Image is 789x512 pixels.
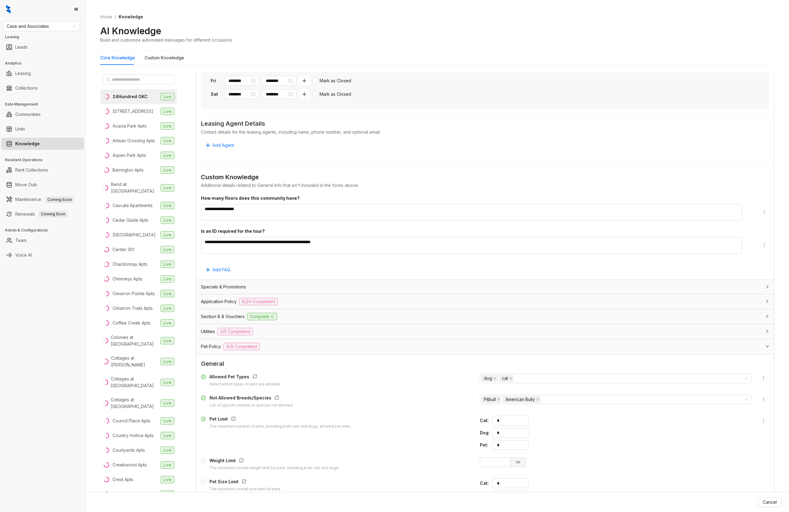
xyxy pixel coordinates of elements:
span: Live [161,202,174,209]
span: Pitbull [484,396,496,403]
span: search [106,77,111,82]
div: Courtyards Apts [113,447,145,454]
a: RenewalsComing Soon [15,208,68,220]
div: Cottages at [GEOGRAPHIC_DATA] [111,396,158,410]
div: The maximum overall size limit for pets [209,486,280,492]
div: Custom Knowledge [145,54,184,61]
div: Section 8 & VouchersComplete [196,309,774,324]
div: Additional details related to General Info that isn't included in the forms above. [201,182,769,189]
div: Cat : [480,480,490,487]
div: Fri [211,77,222,84]
div: Sat [211,91,222,98]
img: logo [6,5,11,13]
li: Rent Collections [1,164,84,176]
div: Center 301 [113,246,134,253]
span: Live [161,305,174,312]
span: American Bully [506,396,535,403]
span: Live [161,432,174,439]
div: How many floors does this community have? [201,195,752,202]
div: Pet Policy6/9 Completed [196,339,774,354]
li: Move Outs [1,179,84,191]
div: Cottages at [GEOGRAPHIC_DATA] [111,376,158,389]
span: General [201,359,769,369]
span: Pet Policy [201,343,221,350]
div: Creekwood Apts. [113,462,148,468]
span: Coming Soon [39,211,68,217]
span: more [761,397,766,402]
span: Live [161,461,174,469]
span: Case and Associates [7,22,76,31]
span: collapsed [765,314,769,318]
span: Live [161,231,174,239]
li: Leads [1,41,84,53]
button: Add Agent [201,140,239,150]
div: Artisan Crossing Apts [113,137,155,144]
span: Live [161,184,174,191]
span: Live [161,290,174,297]
span: Live [161,417,174,425]
div: Custom Knowledge [201,173,769,182]
span: close [536,398,539,401]
span: Complete [247,313,277,320]
span: collapsed [765,299,769,303]
li: Leasing [1,67,84,80]
span: more [762,210,767,214]
span: plus [302,92,307,97]
span: Specials & Promotions [201,284,246,290]
div: Cat : [480,417,490,424]
button: Add FAQ [201,265,235,275]
span: Application Policy [201,298,237,305]
span: cat [502,375,508,382]
span: Live [161,399,174,407]
span: Live [161,93,174,100]
div: Cimarron Trails Apts. [113,305,154,312]
div: Build and customize automated messages for different occasions. [100,37,233,43]
div: Cedar Glade Apts [113,217,148,224]
a: Leasing [15,67,31,80]
span: Pitbull [481,396,502,403]
div: Crest Apts [113,476,133,483]
h3: Admin & Configurations [5,228,85,233]
span: Live [161,108,174,115]
a: Communities [15,108,41,121]
span: Live [161,491,174,498]
a: Rent Collections [15,164,48,176]
span: Live [161,447,174,454]
li: Team [1,234,84,247]
span: Live [161,122,174,130]
span: Live [161,152,174,159]
span: close [497,398,500,401]
span: Section 8 & Vouchers [201,313,245,320]
a: Home [99,13,113,20]
div: Cottages at [PERSON_NAME] [111,355,158,368]
a: Collections [15,82,38,94]
div: Crown Chase Apts. [113,491,151,498]
div: 24Hundred OKC [113,93,148,100]
div: Pet Size Limit [209,478,280,486]
a: Leads [15,41,28,53]
span: more [762,243,767,248]
span: more [761,376,766,381]
span: expanded [765,344,769,348]
span: Live [161,476,174,483]
span: Live [161,319,174,327]
div: Dog : [480,429,490,436]
div: [STREET_ADDRESS] [113,108,154,115]
span: close [493,377,496,380]
span: Live [161,261,174,268]
span: Add FAQ [213,266,230,273]
div: Core Knowledge [100,54,135,61]
div: Cascata Apartments [113,202,153,209]
span: collapsed [765,285,769,289]
span: Leasing Agent Details [201,119,769,128]
div: Not Allowed Breeds/Species [209,395,293,403]
div: Is an ID required for the tour? [201,228,752,235]
span: Live [161,358,174,365]
div: Pet Limit [209,416,351,424]
span: Add Agent [213,142,234,149]
li: Voice AI [1,249,84,261]
div: Weight Limit [209,457,339,465]
span: Live [161,217,174,224]
a: Move Outs [15,179,37,191]
div: Cimarron Pointe Apts. [113,290,156,297]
